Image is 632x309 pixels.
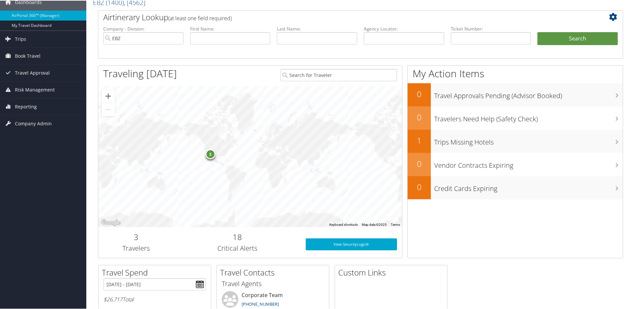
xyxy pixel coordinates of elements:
h3: Travelers Need Help (Safety Check) [434,110,623,123]
span: $26,717 [104,295,122,302]
h2: 18 [179,231,296,242]
a: 0Credit Cards Expiring [408,175,623,199]
a: Open this area in Google Maps (opens a new window) [100,218,122,226]
span: Travel Approval [15,64,50,81]
h2: Custom Links [338,266,447,278]
a: Terms (opens in new tab) [391,222,400,226]
h2: 0 [408,181,431,192]
span: Risk Management [15,81,55,97]
input: Search for Traveler [280,68,397,81]
span: Trips [15,30,26,47]
a: 0Travelers Need Help (Safety Check) [408,106,623,129]
a: 0Vendor Contracts Expiring [408,152,623,175]
label: Last Name: [277,25,357,31]
h2: 0 [408,111,431,122]
span: Company Admin [15,115,52,131]
label: Agency Locator: [364,25,444,31]
span: Book Travel [15,47,40,64]
h6: Total [104,295,206,302]
a: [PHONE_NUMBER] [242,300,279,306]
h3: Travel Agents [222,278,324,288]
h3: Credit Cards Expiring [434,180,623,193]
h2: 1 [408,134,431,146]
button: Search [537,31,618,45]
h2: 3 [103,231,169,242]
h3: Travel Approvals Pending (Advisor Booked) [434,87,623,100]
h2: Airtinerary Lookup [103,11,574,22]
button: Zoom in [102,89,115,102]
h3: Critical Alerts [179,243,296,252]
label: Ticket Number: [451,25,531,31]
a: 0Travel Approvals Pending (Advisor Booked) [408,83,623,106]
h2: Travel Spend [102,266,211,278]
div: 3 [205,148,215,158]
h3: Trips Missing Hotels [434,134,623,146]
label: Company - Division: [103,25,184,31]
span: Reporting [15,98,37,114]
a: 1Trips Missing Hotels [408,129,623,152]
h3: Travelers [103,243,169,252]
a: View SecurityLogic® [306,238,397,250]
h1: My Action Items [408,66,623,80]
button: Keyboard shortcuts [329,222,358,226]
button: Zoom out [102,102,115,116]
h2: 0 [408,88,431,99]
span: Map data ©2025 [362,222,387,226]
h1: Traveling [DATE] [103,66,177,80]
h2: 0 [408,157,431,169]
label: First Name: [190,25,271,31]
h2: Travel Contacts [220,266,329,278]
h3: Vendor Contracts Expiring [434,157,623,169]
span: (at least one field required) [168,14,232,21]
img: Google [100,218,122,226]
